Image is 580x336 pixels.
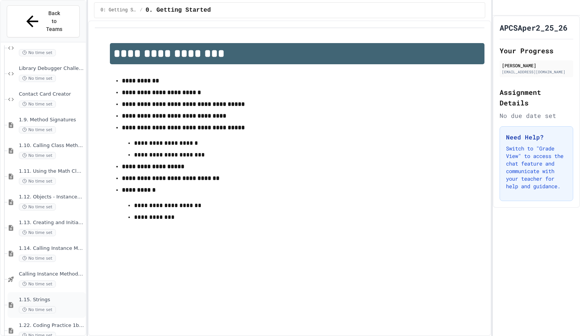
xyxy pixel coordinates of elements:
[500,45,573,56] h2: Your Progress
[145,6,211,15] span: 0. Getting Started
[19,152,56,159] span: No time set
[19,306,56,313] span: No time set
[506,133,567,142] h3: Need Help?
[502,62,571,69] div: [PERSON_NAME]
[500,22,568,33] h1: APCSAper2_25_26
[19,65,84,72] span: Library Debugger Challenge
[19,178,56,185] span: No time set
[19,117,84,123] span: 1.9. Method Signatures
[19,168,84,175] span: 1.11. Using the Math Class
[19,271,84,277] span: Calling Instance Methods - Topic 1.14
[19,101,56,108] span: No time set
[19,255,56,262] span: No time set
[19,49,56,56] span: No time set
[19,245,84,252] span: 1.14. Calling Instance Methods
[502,69,571,75] div: [EMAIL_ADDRESS][DOMAIN_NAME]
[19,91,84,98] span: Contact Card Creator
[100,7,137,13] span: 0: Getting Started
[19,126,56,133] span: No time set
[19,280,56,288] span: No time set
[46,9,63,33] span: Back to Teams
[140,7,142,13] span: /
[506,145,567,190] p: Switch to "Grade View" to access the chat feature and communicate with your teacher for help and ...
[19,229,56,236] span: No time set
[19,297,84,303] span: 1.15. Strings
[19,220,84,226] span: 1.13. Creating and Initializing Objects: Constructors
[7,5,80,37] button: Back to Teams
[19,194,84,200] span: 1.12. Objects - Instances of Classes
[19,322,84,329] span: 1.22. Coding Practice 1b (1.7-1.15)
[500,111,573,120] div: No due date set
[19,203,56,211] span: No time set
[19,142,84,149] span: 1.10. Calling Class Methods
[19,75,56,82] span: No time set
[500,87,573,108] h2: Assignment Details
